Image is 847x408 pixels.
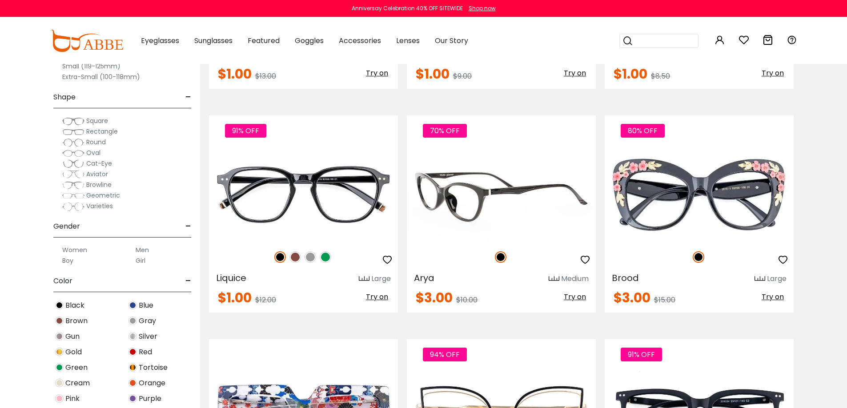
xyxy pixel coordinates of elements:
[62,202,84,211] img: Varieties.png
[339,36,381,46] span: Accessories
[654,295,675,305] span: $15.00
[464,4,496,12] a: Shop now
[62,191,84,200] img: Geometric.png
[86,170,108,178] span: Aviator
[128,332,137,341] img: Silver
[53,270,72,292] span: Color
[225,124,266,138] span: 91% OFF
[86,191,120,200] span: Geometric
[549,276,559,282] img: size ruler
[65,393,80,404] span: Pink
[456,295,478,305] span: $10.00
[128,317,137,325] img: Gray
[62,181,84,190] img: Browline.png
[62,245,87,255] label: Women
[139,300,153,311] span: Blue
[453,71,472,81] span: $9.00
[128,348,137,356] img: Red
[759,67,787,79] button: Try on
[86,148,100,157] span: Oval
[128,394,137,403] img: Purple
[62,149,84,158] img: Oval.png
[289,251,301,263] img: Brown
[128,363,137,372] img: Tortoise
[366,68,388,78] span: Try on
[423,124,467,138] span: 70% OFF
[759,291,787,303] button: Try on
[136,255,145,266] label: Girl
[55,317,64,325] img: Brown
[139,316,156,326] span: Gray
[62,170,84,179] img: Aviator.png
[55,394,64,403] img: Pink
[755,276,765,282] img: size ruler
[62,61,120,71] label: Small (119-125mm)
[614,64,647,83] span: $1.00
[53,87,76,108] span: Shape
[141,36,179,46] span: Eyeglasses
[605,147,794,242] img: Black Brood - Acetate ,Universal Bridge Fit
[469,4,496,12] div: Shop now
[194,36,233,46] span: Sunglasses
[216,272,246,284] span: Liquice
[62,138,84,147] img: Round.png
[128,379,137,387] img: Orange
[762,292,784,302] span: Try on
[651,71,670,81] span: $8.50
[614,288,650,307] span: $3.00
[564,68,586,78] span: Try on
[416,64,450,83] span: $1.00
[65,362,88,373] span: Green
[50,30,123,52] img: abbeglasses.com
[62,255,73,266] label: Boy
[86,116,108,125] span: Square
[136,245,149,255] label: Men
[762,68,784,78] span: Try on
[139,331,157,342] span: Silver
[295,36,324,46] span: Goggles
[65,316,88,326] span: Brown
[414,272,434,284] span: Arya
[693,251,704,263] img: Black
[62,159,84,168] img: Cat-Eye.png
[248,36,280,46] span: Featured
[305,251,316,263] img: Gray
[359,276,369,282] img: size ruler
[564,292,586,302] span: Try on
[139,362,168,373] span: Tortoise
[561,67,589,79] button: Try on
[139,347,152,357] span: Red
[65,331,80,342] span: Gun
[86,138,106,147] span: Round
[55,363,64,372] img: Green
[55,379,64,387] img: Cream
[366,292,388,302] span: Try on
[407,147,596,242] img: Black Arya - TR ,Universal Bridge Fit
[185,270,191,292] span: -
[621,348,662,361] span: 91% OFF
[185,216,191,237] span: -
[612,272,639,284] span: Brood
[363,67,391,79] button: Try on
[218,288,252,307] span: $1.00
[139,378,165,388] span: Orange
[55,301,64,309] img: Black
[621,124,665,138] span: 80% OFF
[255,295,276,305] span: $12.00
[86,180,112,189] span: Browline
[363,291,391,303] button: Try on
[255,71,276,81] span: $13.00
[423,348,467,361] span: 94% OFF
[371,273,391,284] div: Large
[128,301,137,309] img: Blue
[561,291,589,303] button: Try on
[65,347,82,357] span: Gold
[139,393,161,404] span: Purple
[62,71,140,82] label: Extra-Small (100-118mm)
[185,87,191,108] span: -
[65,300,84,311] span: Black
[209,147,398,242] img: Black Liquice - Plastic ,Universal Bridge Fit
